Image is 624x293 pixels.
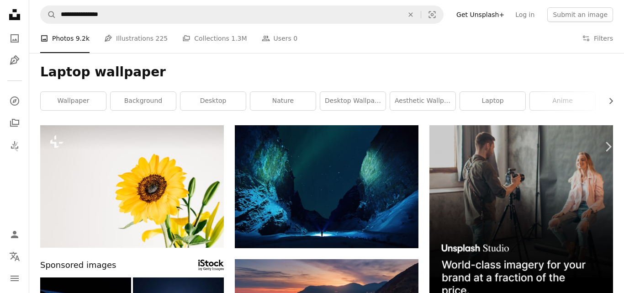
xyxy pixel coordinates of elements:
a: Next [592,103,624,191]
a: Log in [510,7,540,22]
button: Filters [582,24,613,53]
span: Sponsored images [40,259,116,272]
a: background [111,92,176,110]
img: a yellow sunflower in a clear vase [40,125,224,248]
a: Users 0 [262,24,298,53]
h1: Laptop wallpaper [40,64,613,80]
a: Get Unsplash+ [451,7,510,22]
a: Illustrations [5,51,24,69]
a: desktop wallpaper [320,92,386,110]
a: Log in / Sign up [5,225,24,244]
a: wallpaper [41,92,106,110]
form: Find visuals sitewide [40,5,444,24]
button: Clear [401,6,421,23]
a: northern lights [235,182,418,191]
a: laptop [460,92,525,110]
a: aesthetic wallpaper [390,92,455,110]
button: Language [5,247,24,266]
a: a yellow sunflower in a clear vase [40,182,224,190]
span: 1.3M [231,33,247,43]
a: Explore [5,92,24,110]
a: anime [530,92,595,110]
button: scroll list to the right [603,92,613,110]
span: 0 [293,33,297,43]
button: Search Unsplash [41,6,56,23]
a: desktop [180,92,246,110]
button: Visual search [421,6,443,23]
a: Collections 1.3M [182,24,247,53]
a: Illustrations 225 [104,24,168,53]
a: Photos [5,29,24,48]
a: nature [250,92,316,110]
span: 225 [156,33,168,43]
button: Submit an image [547,7,613,22]
button: Menu [5,269,24,288]
img: northern lights [235,125,418,248]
